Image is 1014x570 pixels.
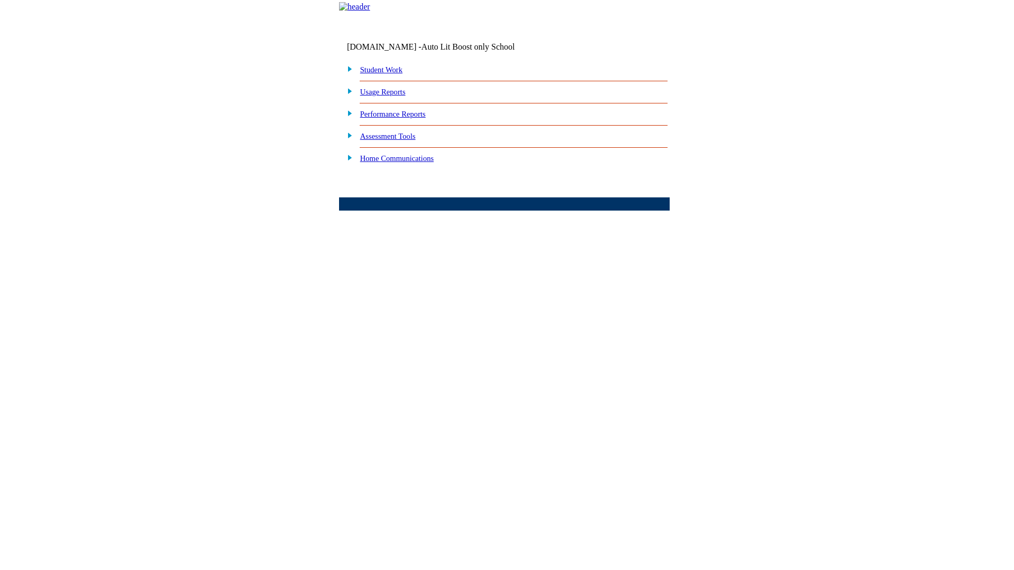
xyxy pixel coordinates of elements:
[360,154,434,163] a: Home Communications
[342,153,353,162] img: plus.gif
[342,108,353,118] img: plus.gif
[342,64,353,73] img: plus.gif
[360,132,416,140] a: Assessment Tools
[360,110,426,118] a: Performance Reports
[360,88,406,96] a: Usage Reports
[339,2,370,12] img: header
[342,130,353,140] img: plus.gif
[347,42,541,52] td: [DOMAIN_NAME] -
[360,65,402,74] a: Student Work
[421,42,515,51] nobr: Auto Lit Boost only School
[342,86,353,96] img: plus.gif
